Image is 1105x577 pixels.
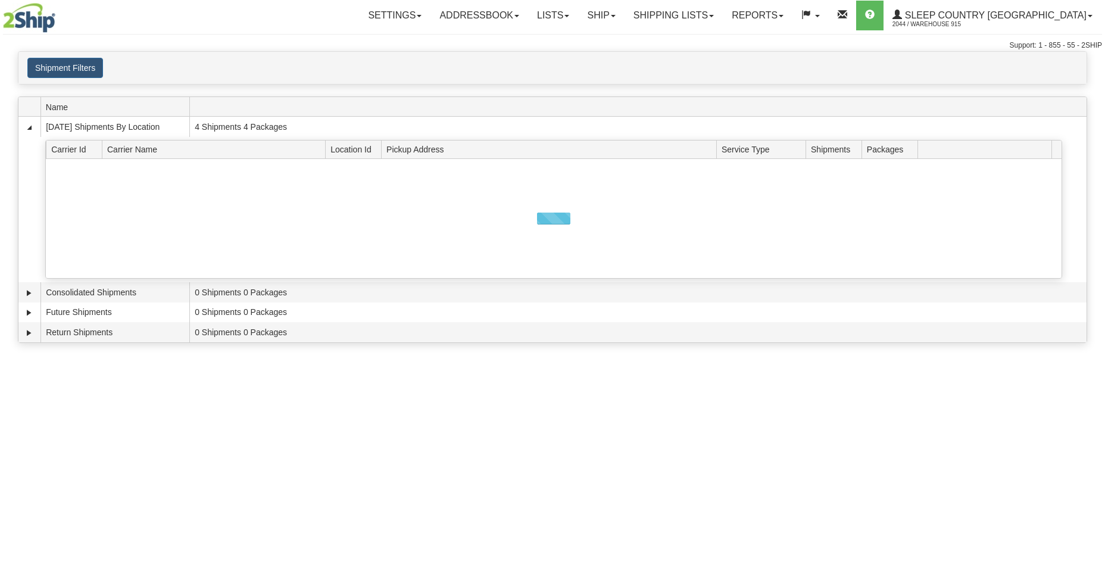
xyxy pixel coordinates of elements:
span: Shipments [811,140,861,158]
td: 0 Shipments 0 Packages [189,322,1087,342]
td: [DATE] Shipments By Location [40,117,189,137]
a: Lists [528,1,578,30]
span: Packages [867,140,917,158]
td: 4 Shipments 4 Packages [189,117,1087,137]
a: Sleep Country [GEOGRAPHIC_DATA] 2044 / Warehouse 915 [884,1,1101,30]
span: 2044 / Warehouse 915 [892,18,982,30]
div: Support: 1 - 855 - 55 - 2SHIP [3,40,1102,51]
a: Expand [23,327,35,339]
span: Pickup Address [386,140,716,158]
a: Shipping lists [625,1,723,30]
a: Collapse [23,121,35,133]
a: Expand [23,307,35,319]
a: Ship [578,1,624,30]
button: Shipment Filters [27,58,103,78]
td: Consolidated Shipments [40,282,189,302]
td: Return Shipments [40,322,189,342]
span: Location Id [330,140,381,158]
span: Service Type [722,140,806,158]
span: Carrier Id [51,140,102,158]
a: Settings [359,1,430,30]
td: 0 Shipments 0 Packages [189,302,1087,323]
td: 0 Shipments 0 Packages [189,282,1087,302]
a: Expand [23,287,35,299]
a: Reports [723,1,792,30]
img: logo2044.jpg [3,3,55,33]
span: Sleep Country [GEOGRAPHIC_DATA] [902,10,1087,20]
span: Carrier Name [107,140,326,158]
span: Name [46,98,189,116]
td: Future Shipments [40,302,189,323]
a: Addressbook [430,1,528,30]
